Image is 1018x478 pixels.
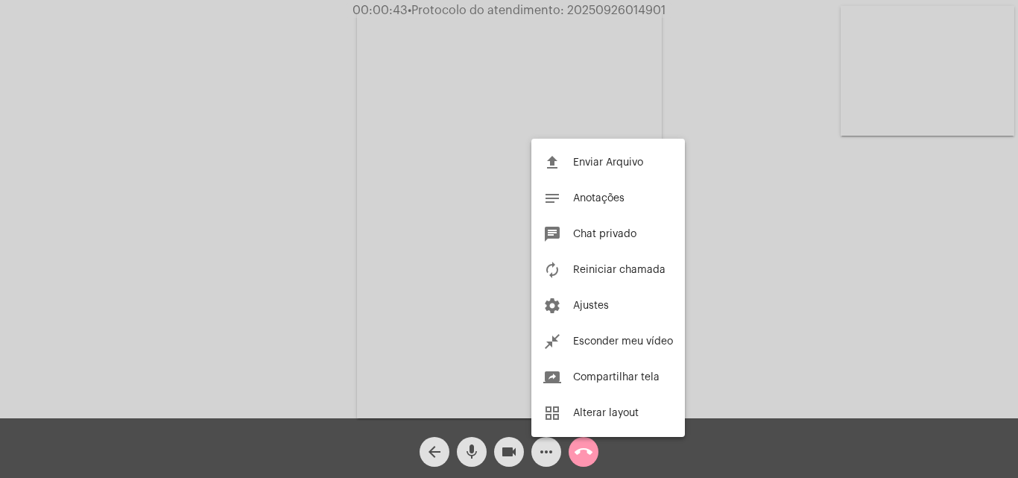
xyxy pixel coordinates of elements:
span: Esconder meu vídeo [573,336,673,347]
span: Reiniciar chamada [573,265,666,275]
span: Compartilhar tela [573,372,660,383]
mat-icon: settings [543,297,561,315]
mat-icon: notes [543,189,561,207]
mat-icon: chat [543,225,561,243]
span: Enviar Arquivo [573,157,643,168]
span: Alterar layout [573,408,639,418]
span: Chat privado [573,229,636,239]
span: Anotações [573,193,625,204]
mat-icon: autorenew [543,261,561,279]
mat-icon: file_upload [543,154,561,172]
span: Ajustes [573,301,609,311]
mat-icon: grid_view [543,404,561,422]
mat-icon: close_fullscreen [543,333,561,350]
mat-icon: screen_share [543,368,561,386]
